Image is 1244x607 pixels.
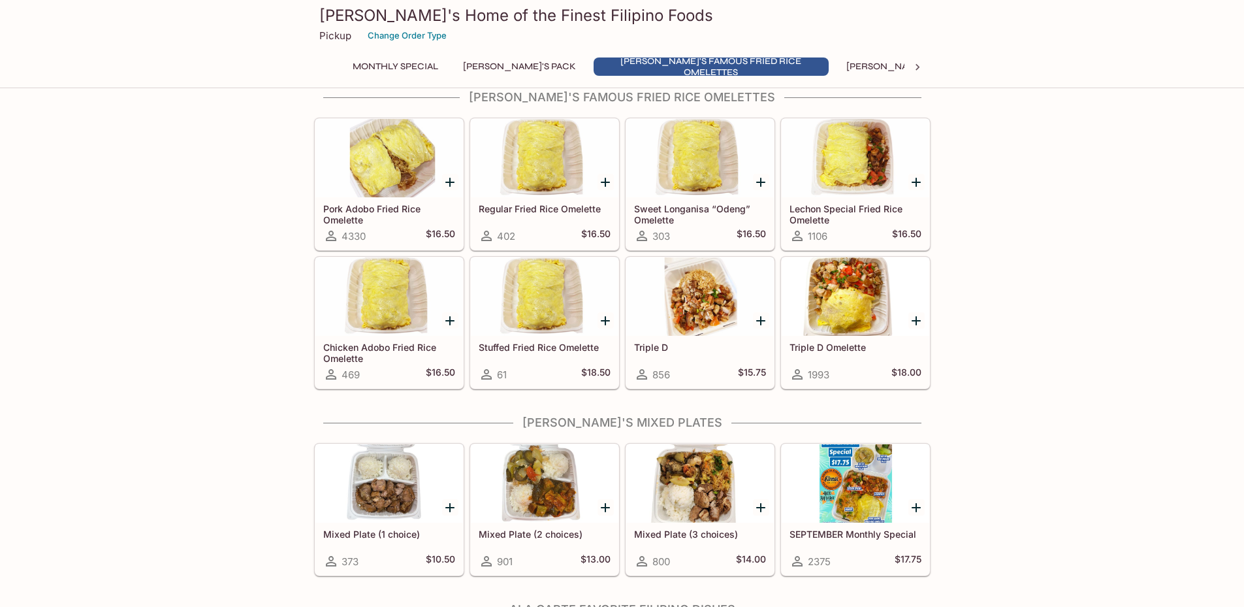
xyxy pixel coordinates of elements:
div: Lechon Special Fried Rice Omelette [782,119,929,197]
h4: [PERSON_NAME]'s Famous Fried Rice Omelettes [314,90,931,105]
div: Triple D Omelette [782,257,929,336]
a: Triple D Omelette1993$18.00 [781,257,930,389]
div: Pork Adobo Fried Rice Omelette [315,119,463,197]
span: 1106 [808,230,827,242]
div: Triple D [626,257,774,336]
span: 469 [342,369,360,381]
button: Add Mixed Plate (2 choices) [598,499,614,516]
div: Mixed Plate (1 choice) [315,444,463,523]
h5: Mixed Plate (3 choices) [634,529,766,540]
span: 4330 [342,230,366,242]
button: Add Mixed Plate (1 choice) [442,499,458,516]
button: Add Lechon Special Fried Rice Omelette [908,174,925,190]
h5: $15.75 [738,367,766,382]
div: Regular Fried Rice Omelette [471,119,618,197]
span: 901 [497,555,513,568]
h5: Pork Adobo Fried Rice Omelette [323,203,455,225]
button: Add Triple D Omelette [908,312,925,329]
span: 61 [497,369,507,381]
h5: $16.50 [426,228,455,244]
h4: [PERSON_NAME]'s Mixed Plates [314,416,931,430]
span: 856 [652,369,670,381]
span: 303 [652,230,670,242]
button: Add Triple D [753,312,769,329]
div: SEPTEMBER Monthly Special [782,444,929,523]
a: Regular Fried Rice Omelette402$16.50 [470,118,619,250]
a: Chicken Adobo Fried Rice Omelette469$16.50 [315,257,464,389]
h5: $16.50 [581,228,611,244]
h5: Triple D Omelette [789,342,921,353]
h5: $18.00 [891,367,921,382]
button: Monthly Special [345,57,445,76]
button: Add Mixed Plate (3 choices) [753,499,769,516]
a: Triple D856$15.75 [626,257,774,389]
button: Change Order Type [362,25,453,46]
button: Add Sweet Longanisa “Odeng” Omelette [753,174,769,190]
a: Mixed Plate (3 choices)800$14.00 [626,444,774,576]
span: 800 [652,555,670,568]
h5: Mixed Plate (1 choice) [323,529,455,540]
span: 2375 [808,555,831,568]
button: Add Chicken Adobo Fried Rice Omelette [442,312,458,329]
h5: $18.50 [581,367,611,382]
h5: $17.75 [895,553,921,569]
button: Add Stuffed Fried Rice Omelette [598,312,614,329]
div: Chicken Adobo Fried Rice Omelette [315,257,463,336]
span: 402 [497,230,515,242]
h5: $13.00 [581,553,611,569]
button: [PERSON_NAME]'s Pack [456,57,583,76]
h5: Mixed Plate (2 choices) [479,529,611,540]
h5: Lechon Special Fried Rice Omelette [789,203,921,225]
a: Lechon Special Fried Rice Omelette1106$16.50 [781,118,930,250]
h5: Sweet Longanisa “Odeng” Omelette [634,203,766,225]
button: [PERSON_NAME]'s Mixed Plates [839,57,1006,76]
a: Pork Adobo Fried Rice Omelette4330$16.50 [315,118,464,250]
button: Add Pork Adobo Fried Rice Omelette [442,174,458,190]
h3: [PERSON_NAME]'s Home of the Finest Filipino Foods [319,5,925,25]
div: Sweet Longanisa “Odeng” Omelette [626,119,774,197]
h5: $16.50 [737,228,766,244]
h5: Stuffed Fried Rice Omelette [479,342,611,353]
a: SEPTEMBER Monthly Special2375$17.75 [781,444,930,576]
h5: $16.50 [892,228,921,244]
div: Mixed Plate (3 choices) [626,444,774,523]
h5: SEPTEMBER Monthly Special [789,529,921,540]
a: Sweet Longanisa “Odeng” Omelette303$16.50 [626,118,774,250]
span: 1993 [808,369,829,381]
button: Add Regular Fried Rice Omelette [598,174,614,190]
a: Stuffed Fried Rice Omelette61$18.50 [470,257,619,389]
h5: $14.00 [736,553,766,569]
div: Stuffed Fried Rice Omelette [471,257,618,336]
a: Mixed Plate (2 choices)901$13.00 [470,444,619,576]
h5: Regular Fried Rice Omelette [479,203,611,214]
h5: Triple D [634,342,766,353]
div: Mixed Plate (2 choices) [471,444,618,523]
h5: $16.50 [426,367,455,382]
p: Pickup [319,29,351,42]
h5: $10.50 [426,553,455,569]
h5: Chicken Adobo Fried Rice Omelette [323,342,455,363]
button: [PERSON_NAME]'s Famous Fried Rice Omelettes [594,57,829,76]
button: Add SEPTEMBER Monthly Special [908,499,925,516]
a: Mixed Plate (1 choice)373$10.50 [315,444,464,576]
span: 373 [342,555,359,568]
